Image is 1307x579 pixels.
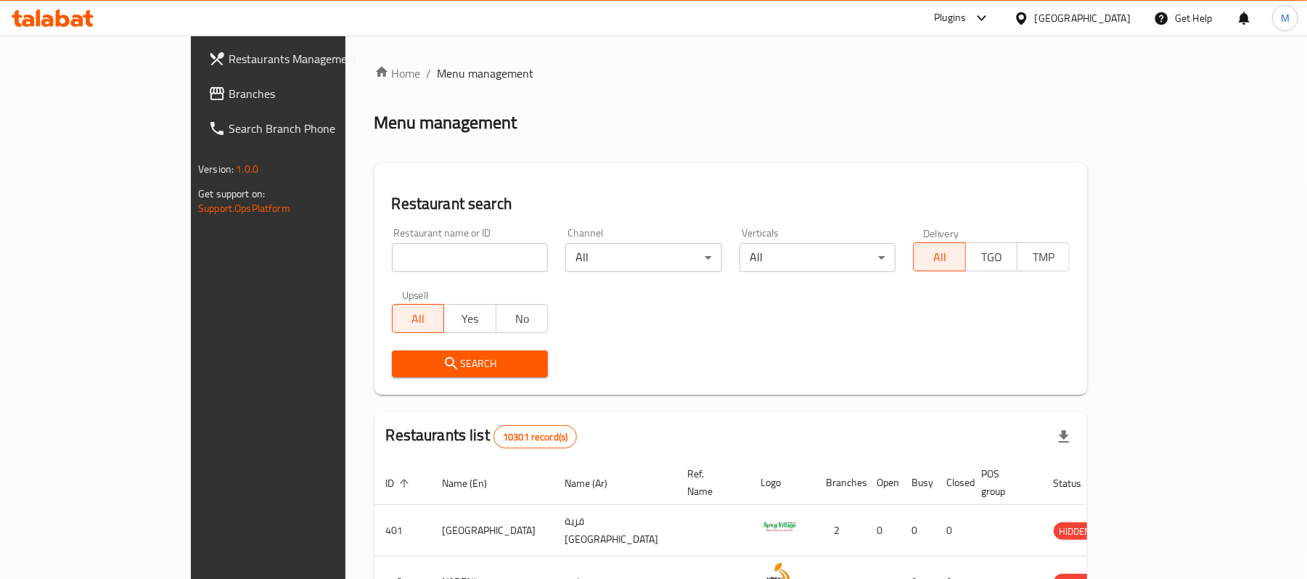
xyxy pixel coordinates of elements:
[197,76,409,111] a: Branches
[398,308,439,329] span: All
[919,247,960,268] span: All
[972,247,1012,268] span: TGO
[923,228,959,238] label: Delivery
[431,505,554,557] td: [GEOGRAPHIC_DATA]
[197,111,409,146] a: Search Branch Phone
[1017,242,1070,271] button: TMP
[443,304,496,333] button: Yes
[1054,523,1097,540] span: HIDDEN
[739,243,896,272] div: All
[198,199,290,218] a: Support.OpsPlatform
[815,505,866,557] td: 2
[450,308,491,329] span: Yes
[502,308,543,329] span: No
[438,65,534,82] span: Menu management
[913,242,966,271] button: All
[761,509,798,546] img: Spicy Village
[229,50,398,67] span: Restaurants Management
[901,461,935,505] th: Busy
[374,111,517,134] h2: Menu management
[554,505,676,557] td: قرية [GEOGRAPHIC_DATA]
[392,350,549,377] button: Search
[386,424,578,448] h2: Restaurants list
[229,120,398,137] span: Search Branch Phone
[392,243,549,272] input: Search for restaurant name or ID..
[496,304,549,333] button: No
[934,9,966,27] div: Plugins
[493,425,577,448] div: Total records count
[935,461,970,505] th: Closed
[982,465,1025,500] span: POS group
[1046,419,1081,454] div: Export file
[1281,10,1290,26] span: M
[1054,475,1101,492] span: Status
[494,430,576,444] span: 10301 record(s)
[427,65,432,82] li: /
[935,505,970,557] td: 0
[688,465,732,500] span: Ref. Name
[236,160,258,178] span: 1.0.0
[197,41,409,76] a: Restaurants Management
[866,461,901,505] th: Open
[402,289,429,300] label: Upsell
[392,304,445,333] button: All
[443,475,507,492] span: Name (En)
[565,243,722,272] div: All
[565,475,627,492] span: Name (Ar)
[866,505,901,557] td: 0
[198,160,234,178] span: Version:
[1023,247,1064,268] span: TMP
[965,242,1018,271] button: TGO
[392,193,1070,215] h2: Restaurant search
[403,355,537,373] span: Search
[374,65,1087,82] nav: breadcrumb
[815,461,866,505] th: Branches
[198,184,265,203] span: Get support on:
[750,461,815,505] th: Logo
[901,505,935,557] td: 0
[386,475,414,492] span: ID
[229,85,398,102] span: Branches
[1035,10,1131,26] div: [GEOGRAPHIC_DATA]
